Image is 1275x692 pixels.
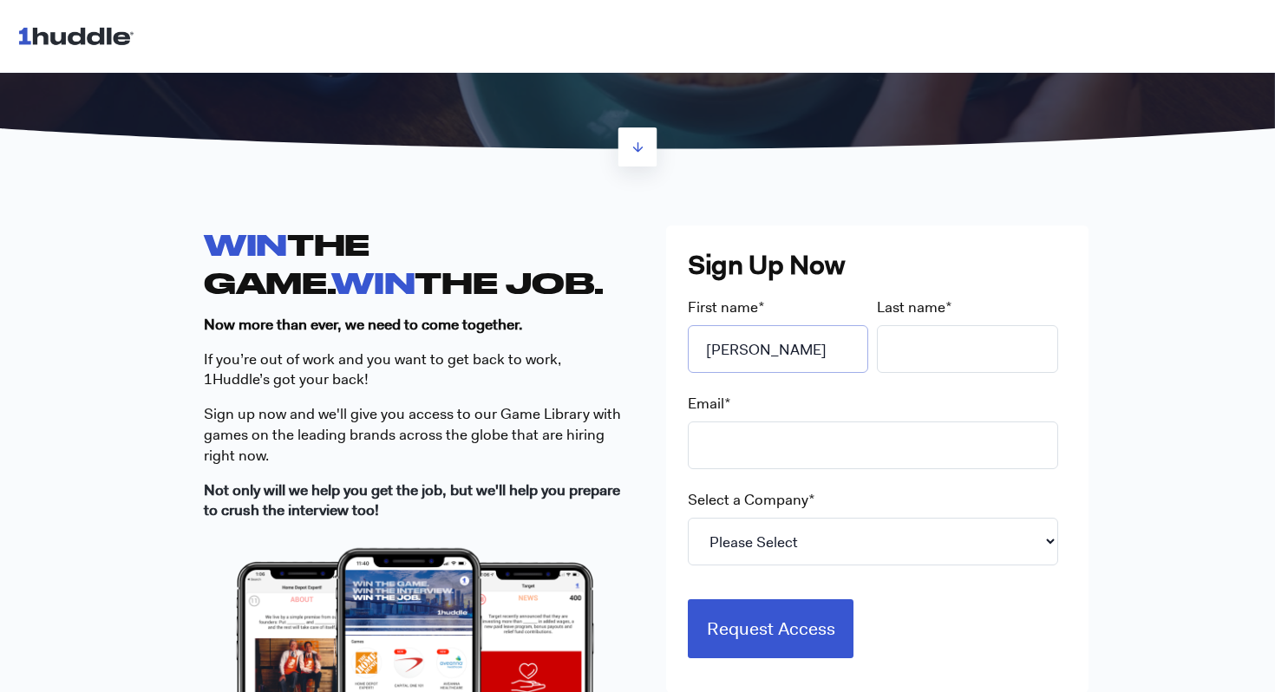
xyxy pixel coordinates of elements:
[688,297,758,317] span: First name
[204,480,620,520] strong: Not only will we help you get the job, but we'll help you prepare to crush the interview too!
[204,315,523,334] strong: Now more than ever, we need to come together.
[204,349,561,389] span: If you’re out of work and you want to get back to work, 1Huddle’s got your back!
[204,227,287,261] span: WIN
[688,394,724,413] span: Email
[688,247,1067,284] h3: Sign Up Now
[877,297,945,317] span: Last name
[331,265,415,299] span: WIN
[204,404,621,465] span: ign up now and we'll give you access to our Game Library with games on the leading brands across ...
[204,227,604,298] strong: THE GAME. THE JOB.
[688,599,854,658] input: Request Access
[688,490,808,509] span: Select a Company
[17,19,141,52] img: 1huddle
[204,404,626,466] p: S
